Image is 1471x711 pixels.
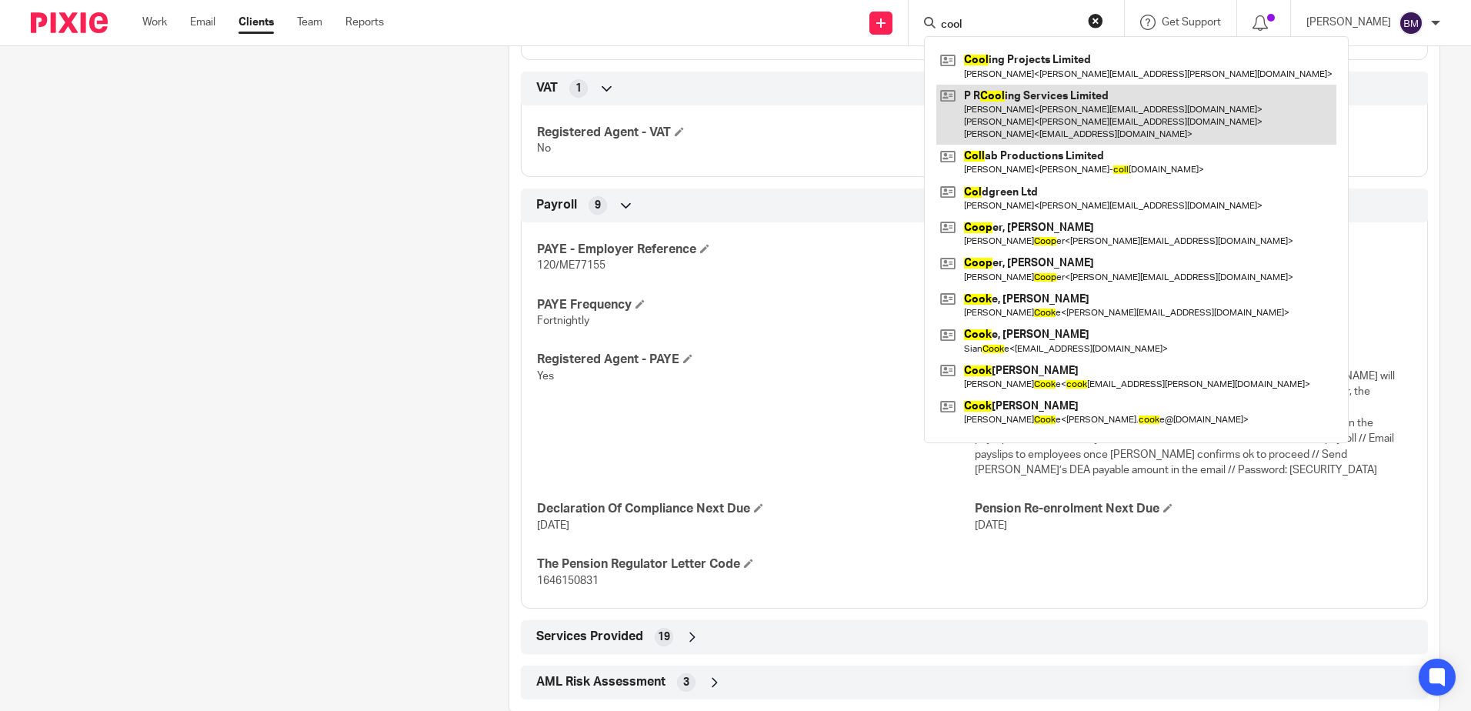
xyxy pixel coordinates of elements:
input: Search [939,18,1078,32]
img: svg%3E [1399,11,1423,35]
a: Work [142,15,167,30]
h4: The Pension Regulator Letter Code [537,556,974,572]
span: 3 [683,675,689,690]
span: 120/ME77155 [537,260,605,271]
span: VAT [536,80,558,96]
h4: Registered Agent - PAYE [537,352,974,368]
span: [DATE] [975,520,1007,531]
h4: PAYE - Employer Reference [537,242,974,258]
span: Payroll [536,197,577,213]
span: 19 [658,629,670,645]
h4: PAYE Frequency [537,297,974,313]
span: Get Support [1162,17,1221,28]
a: Email [190,15,215,30]
h4: Declaration Of Compliance Next Due [537,501,974,517]
span: No [537,143,551,154]
img: Pixie [31,12,108,33]
p: [PERSON_NAME] [1306,15,1391,30]
a: Team [297,15,322,30]
h4: Registered Agent - VAT [537,125,974,141]
span: 1646150831 [537,576,599,586]
span: Services Provided [536,629,643,645]
h4: Pension Re-enrolment Next Due [975,501,1412,517]
span: 1 [575,81,582,96]
span: Fortnightly [537,315,589,326]
span: Yes [537,371,554,382]
span: 9 [595,198,601,213]
a: Clients [238,15,274,30]
button: Clear [1088,13,1103,28]
span: The fortnightly period ends the [DATE] before the [DATE] pay date. [PERSON_NAME] will send over i... [975,371,1395,476]
a: Reports [345,15,384,30]
span: [DATE] [537,520,569,531]
span: AML Risk Assessment [536,674,665,690]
